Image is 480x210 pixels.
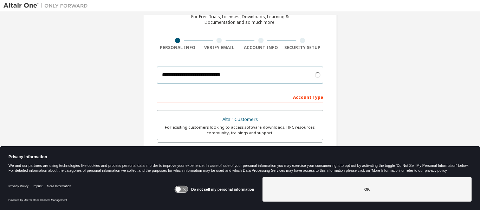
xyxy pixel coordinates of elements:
img: Altair One [4,2,91,9]
div: Security Setup [282,45,324,50]
div: Verify Email [199,45,240,50]
div: For Free Trials, Licenses, Downloads, Learning & Documentation and so much more. [191,14,289,25]
div: Personal Info [157,45,199,50]
div: Account Info [240,45,282,50]
div: For existing customers looking to access software downloads, HPC resources, community, trainings ... [161,124,319,136]
div: Account Type [157,91,323,102]
div: Altair Customers [161,115,319,124]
